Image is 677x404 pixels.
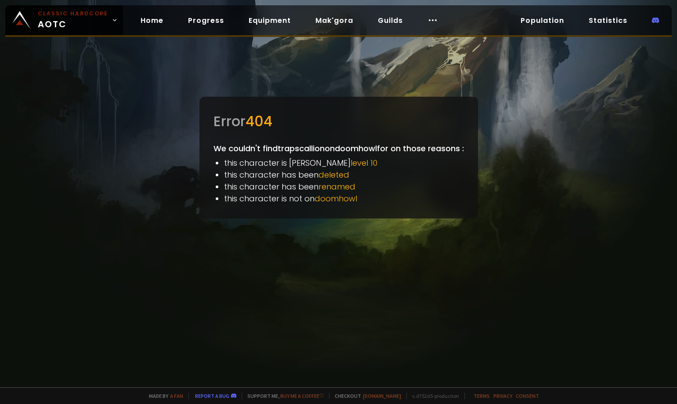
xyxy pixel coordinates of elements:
div: We couldn't find trapscallion on doomhowl for on those reasons : [199,97,478,218]
a: Privacy [493,393,512,399]
a: a fan [170,393,183,399]
span: v. d752d5 - production [406,393,459,399]
a: Classic HardcoreAOTC [5,5,123,35]
a: Statistics [582,11,634,29]
span: deleted [319,169,349,180]
a: Terms [474,393,490,399]
a: Mak'gora [308,11,360,29]
span: doomhowl [315,193,357,204]
li: this character is [PERSON_NAME] [224,157,464,169]
li: this character has been [224,181,464,193]
a: Equipment [242,11,298,29]
a: Buy me a coffee [280,393,324,399]
div: Error [214,111,464,132]
a: Guilds [371,11,410,29]
span: Made by [144,393,183,399]
small: Classic Hardcore [38,10,108,18]
a: Report a bug [195,393,229,399]
span: AOTC [38,10,108,31]
a: Progress [181,11,231,29]
span: renamed [319,181,355,192]
span: level 10 [351,157,377,168]
span: 404 [246,111,272,131]
a: Home [134,11,170,29]
span: Support me, [242,393,324,399]
span: Checkout [329,393,401,399]
a: Population [514,11,571,29]
a: Consent [516,393,539,399]
li: this character has been [224,169,464,181]
a: [DOMAIN_NAME] [363,393,401,399]
li: this character is not on [224,193,464,204]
